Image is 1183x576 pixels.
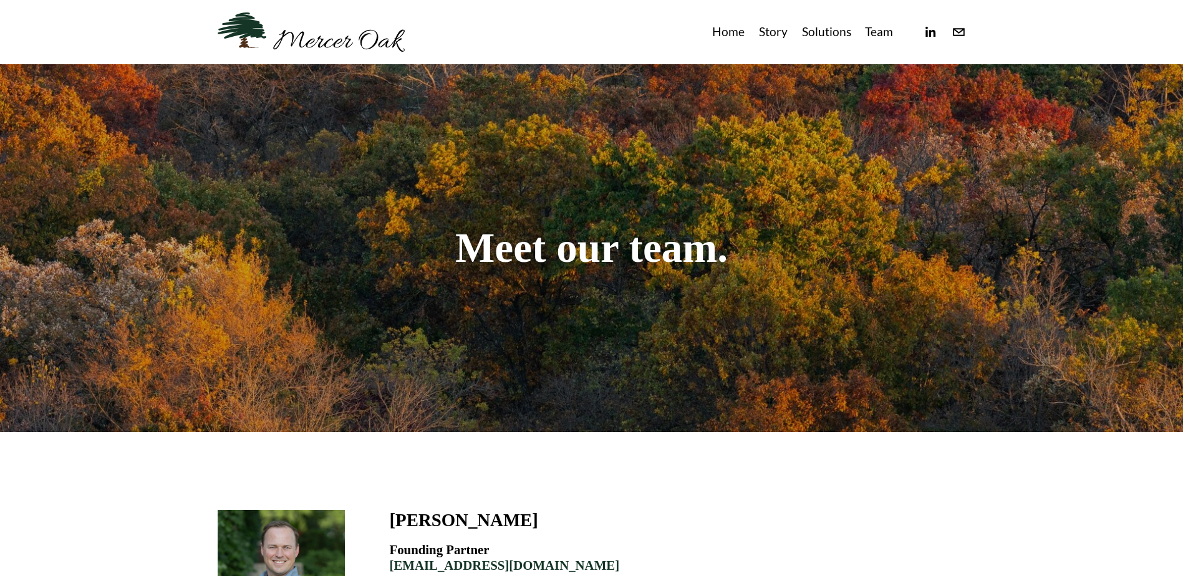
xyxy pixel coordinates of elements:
a: info@merceroaklaw.com [952,25,966,39]
h4: Founding Partner [390,542,966,573]
a: Home [712,22,745,42]
a: Solutions [802,22,851,42]
h3: [PERSON_NAME] [390,510,538,530]
a: [EMAIL_ADDRESS][DOMAIN_NAME] [390,558,620,572]
a: Team [865,22,893,42]
a: linkedin-unauth [923,25,937,39]
h1: Meet our team. [218,226,966,270]
a: Story [759,22,788,42]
